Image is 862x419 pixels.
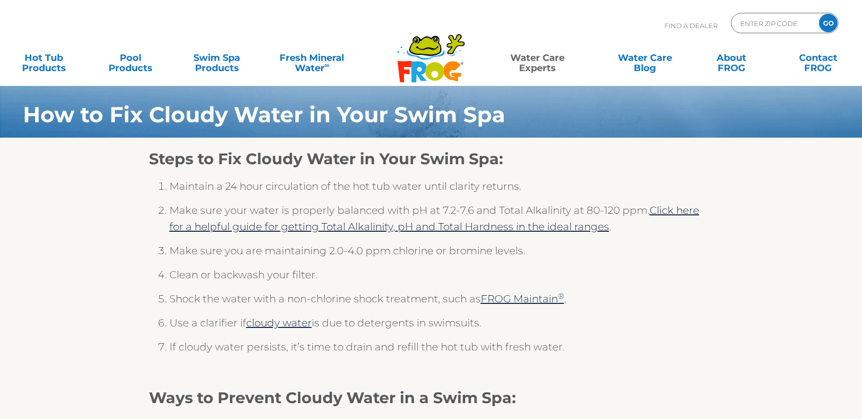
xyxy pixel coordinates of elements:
strong: Steps to Fix Cloudy Water in Your Swim Spa: [149,149,503,168]
input: GO [819,14,837,32]
a: FROG Maintain® [481,293,564,305]
li: Make sure you are maintaining 2.0-4.0 ppm chlorine or bromine levels. [169,242,714,267]
a: Water CareExperts [483,48,592,68]
a: AboutFROG [698,48,765,68]
img: Frog Products Logo [392,20,470,83]
a: PoolProducts [97,48,164,68]
a: Water CareBlog [611,48,679,68]
a: Fresh MineralWater∞ [270,48,354,68]
sup: ® [558,291,564,301]
a: cloudy water [246,317,312,329]
h1: Ways to Prevent Cloudy Water in a Swim Spa: [149,389,714,407]
li: Make sure your water is properly balanced with pH at 7.2-7.6 and Total Alkalinity at 80-120 ppm. . [169,202,714,242]
li: Maintain a 24 hour circulation of the hot tub water until clarity returns. [169,178,714,202]
a: Hot TubProducts [10,48,78,68]
p: Find A Dealer [664,13,718,38]
li: Clean or backwash your filter. [169,267,714,291]
li: Use a clarifier if is due to detergents in swimsuits. [169,315,714,339]
a: ContactFROG [784,48,852,68]
li: If cloudy water persists, it’s time to drain and refill the hot tub with fresh water. [169,339,714,363]
sup: ∞ [325,61,330,69]
a: Swim SpaProducts [183,48,251,68]
h1: How to Fix Cloudy Water in Your Swim Spa [23,102,770,127]
li: Shock the water with a non-chlorine shock treatment, such as . [169,291,714,315]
